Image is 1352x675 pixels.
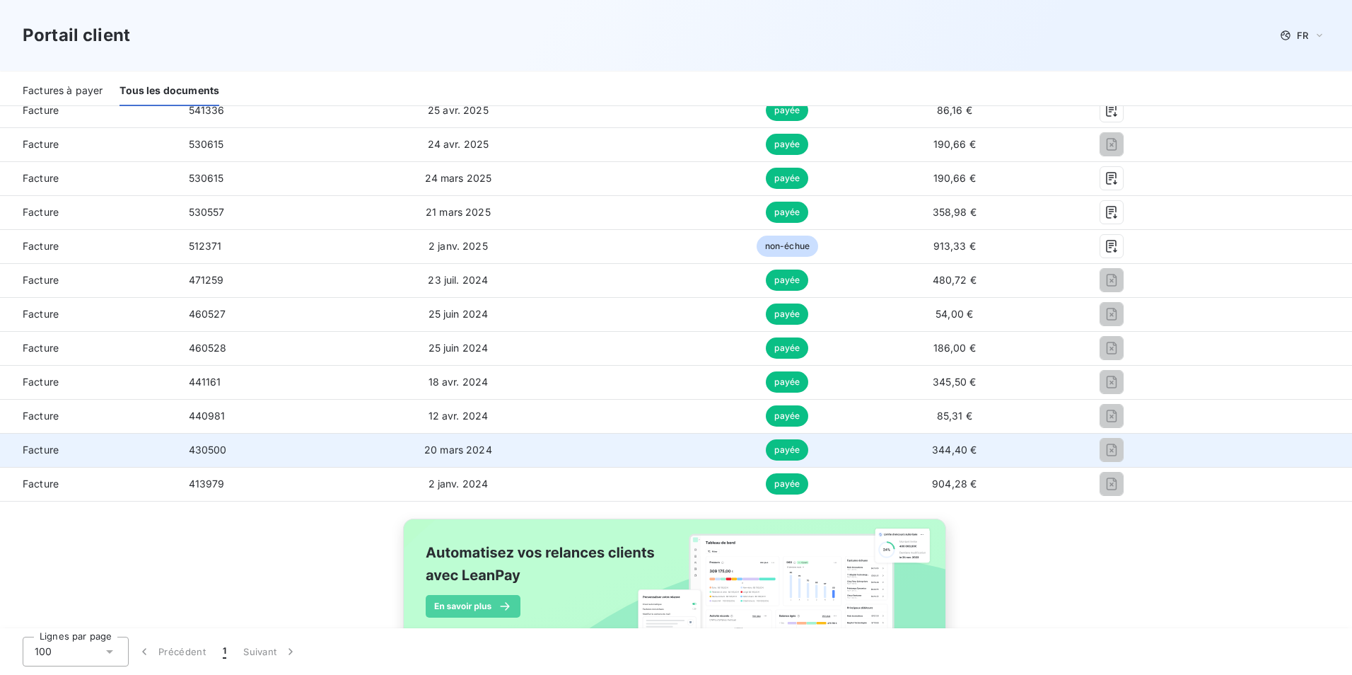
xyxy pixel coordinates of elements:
[11,103,166,117] span: Facture
[428,138,489,150] span: 24 avr. 2025
[933,274,977,286] span: 480,72 €
[11,307,166,321] span: Facture
[189,274,224,286] span: 471259
[932,444,977,456] span: 344,40 €
[937,410,972,422] span: 85,31 €
[23,23,130,48] h3: Portail client
[11,171,166,185] span: Facture
[933,376,976,388] span: 345,50 €
[766,100,808,121] span: payée
[189,172,224,184] span: 530615
[189,376,221,388] span: 441161
[429,376,489,388] span: 18 avr. 2024
[933,206,977,218] span: 358,98 €
[936,308,973,320] span: 54,00 €
[766,168,808,189] span: payée
[189,240,222,252] span: 512371
[428,274,488,286] span: 23 juil. 2024
[214,637,235,667] button: 1
[933,138,976,150] span: 190,66 €
[189,342,227,354] span: 460528
[11,239,166,253] span: Facture
[766,270,808,291] span: payée
[932,478,977,490] span: 904,28 €
[189,444,227,456] span: 430500
[766,134,808,155] span: payée
[766,337,808,359] span: payée
[11,375,166,389] span: Facture
[428,104,489,116] span: 25 avr. 2025
[11,205,166,219] span: Facture
[189,478,225,490] span: 413979
[11,443,166,457] span: Facture
[429,342,489,354] span: 25 juin 2024
[11,341,166,355] span: Facture
[120,76,219,106] div: Tous les documents
[235,637,306,667] button: Suivant
[35,645,52,659] span: 100
[11,137,166,151] span: Facture
[429,308,489,320] span: 25 juin 2024
[424,444,492,456] span: 20 mars 2024
[766,202,808,223] span: payée
[426,206,491,218] span: 21 mars 2025
[189,410,226,422] span: 440981
[11,409,166,423] span: Facture
[429,410,489,422] span: 12 avr. 2024
[757,236,818,257] span: non-échue
[189,104,225,116] span: 541336
[766,473,808,495] span: payée
[766,405,808,427] span: payée
[11,273,166,287] span: Facture
[766,371,808,393] span: payée
[1297,30,1308,41] span: FR
[933,342,976,354] span: 186,00 €
[189,138,224,150] span: 530615
[937,104,972,116] span: 86,16 €
[933,240,976,252] span: 913,33 €
[23,76,103,106] div: Factures à payer
[766,439,808,461] span: payée
[223,645,226,659] span: 1
[425,172,492,184] span: 24 mars 2025
[189,206,225,218] span: 530557
[11,477,166,491] span: Facture
[933,172,976,184] span: 190,66 €
[189,308,226,320] span: 460527
[766,304,808,325] span: payée
[129,637,214,667] button: Précédent
[429,240,488,252] span: 2 janv. 2025
[429,478,489,490] span: 2 janv. 2024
